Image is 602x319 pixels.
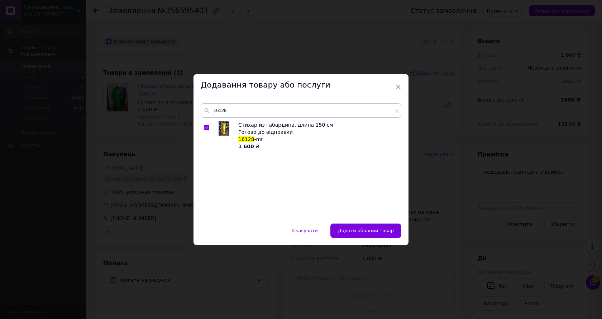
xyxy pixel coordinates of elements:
span: 16128 [238,136,254,142]
span: Додати обраний товар [338,228,394,233]
span: Скасувати [292,228,317,233]
span: Стихар из габардина, длина 150 см [238,122,333,128]
button: Додати обраний товар [330,224,401,238]
div: ₴ [238,143,397,150]
input: Пошук за товарами та послугами [201,103,401,118]
div: Готово до відправки [238,128,397,136]
button: Скасувати [285,224,325,238]
div: Додавання товару або послуги [193,74,408,96]
span: × [395,81,401,93]
b: 1 600 [238,144,254,149]
img: Стихар из габардина, длина 150 см [219,121,229,136]
span: -mr [254,136,263,142]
